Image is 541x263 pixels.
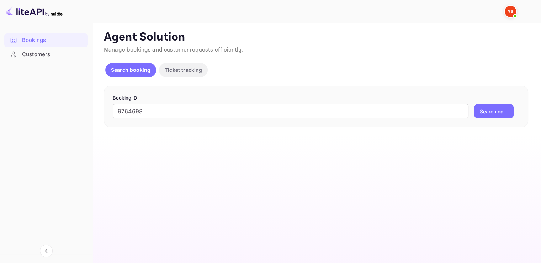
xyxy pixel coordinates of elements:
span: Manage bookings and customer requests efficiently. [104,46,243,54]
input: Enter Booking ID (e.g., 63782194) [113,104,468,118]
p: Booking ID [113,95,519,102]
button: Searching... [474,104,514,118]
div: Bookings [22,36,84,44]
button: Collapse navigation [40,245,53,257]
p: Agent Solution [104,30,528,44]
a: Customers [4,48,88,61]
div: Customers [22,50,84,59]
img: LiteAPI logo [6,6,63,17]
a: Bookings [4,33,88,47]
p: Search booking [111,66,150,74]
p: Ticket tracking [165,66,202,74]
img: Yandex Support [505,6,516,17]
